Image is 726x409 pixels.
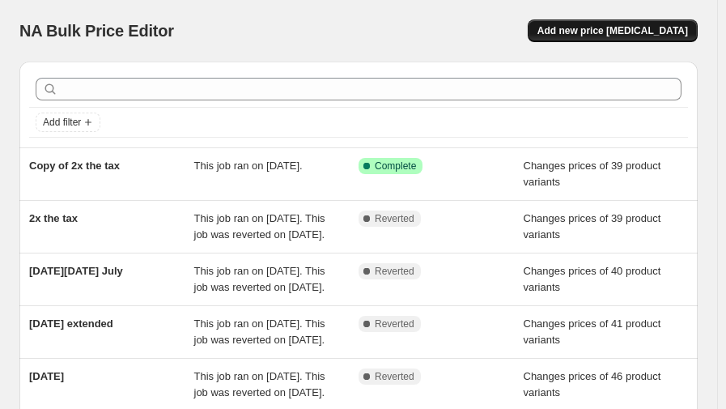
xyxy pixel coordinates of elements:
span: Add filter [43,116,81,129]
span: Changes prices of 46 product variants [524,370,661,398]
span: This job ran on [DATE]. This job was reverted on [DATE]. [194,370,325,398]
span: Changes prices of 40 product variants [524,265,661,293]
span: This job ran on [DATE]. [194,160,303,172]
span: Reverted [375,212,414,225]
span: [DATE] extended [29,317,113,330]
span: Reverted [375,265,414,278]
span: Changes prices of 41 product variants [524,317,661,346]
button: Add new price [MEDICAL_DATA] [528,19,698,42]
span: 2x the tax [29,212,78,224]
span: [DATE][DATE] July [29,265,123,277]
span: Reverted [375,317,414,330]
span: Changes prices of 39 product variants [524,160,661,188]
span: This job ran on [DATE]. This job was reverted on [DATE]. [194,265,325,293]
span: This job ran on [DATE]. This job was reverted on [DATE]. [194,317,325,346]
span: Changes prices of 39 product variants [524,212,661,241]
span: Copy of 2x the tax [29,160,120,172]
span: This job ran on [DATE]. This job was reverted on [DATE]. [194,212,325,241]
span: Add new price [MEDICAL_DATA] [537,24,688,37]
span: Complete [375,160,416,173]
span: NA Bulk Price Editor [19,22,174,40]
span: [DATE] [29,370,64,382]
span: Reverted [375,370,414,383]
button: Add filter [36,113,100,132]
